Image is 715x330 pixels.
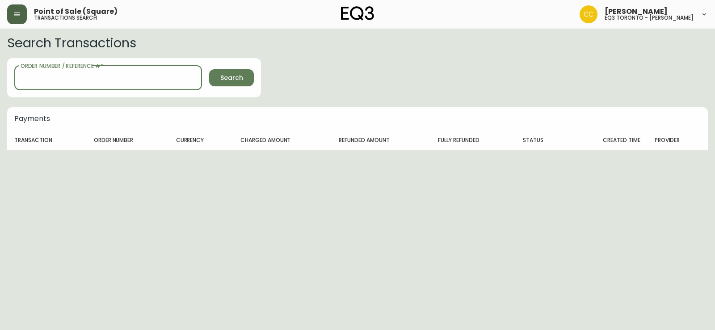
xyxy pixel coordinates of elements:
[605,15,694,21] h5: eq3 toronto - [PERSON_NAME]
[169,130,233,150] th: Currency
[431,130,516,150] th: Fully Refunded
[7,130,708,150] table: payments table
[568,130,647,150] th: Created Time
[34,15,97,21] h5: transactions search
[7,36,708,50] h2: Search Transactions
[14,114,701,123] h5: Payments
[648,130,708,150] th: Provider
[233,130,332,150] th: Charged Amount
[332,130,431,150] th: Refunded Amount
[220,72,243,84] span: Search
[7,130,87,150] th: Transaction
[34,8,118,15] span: Point of Sale (Square)
[516,130,569,150] th: Status
[580,5,597,23] img: ec7176bad513007d25397993f68ebbfb
[87,130,169,150] th: Order Number
[209,69,254,86] button: Search
[605,8,668,15] span: [PERSON_NAME]
[341,6,374,21] img: logo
